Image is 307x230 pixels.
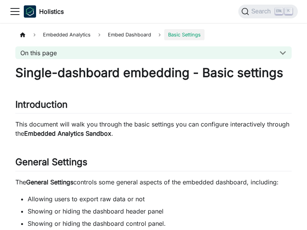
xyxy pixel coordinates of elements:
a: HolisticsHolistics [24,5,64,18]
li: Showing or hiding the dashboard header panel [28,207,292,216]
h1: Single-dashboard embedding - Basic settings [15,65,292,80]
h2: Introduction [15,99,292,113]
span: Basic Settings [164,29,205,40]
strong: General Settings [26,178,73,186]
span: Search [249,8,276,15]
button: On this page [15,46,292,59]
a: Embed Dashboard [104,29,155,40]
a: Home page [15,29,30,40]
li: Showing or hiding the dashboard control panel. [28,219,292,228]
h2: General Settings [15,156,292,171]
p: This document will walk you through the basic settings you can configure interactively through the . [15,120,292,138]
strong: Embedded Analytics Sandbox [24,130,111,137]
button: Search (Ctrl+K) [238,5,298,18]
button: Toggle navigation bar [9,6,21,17]
kbd: K [285,8,292,15]
li: Allowing users to export raw data or not [28,194,292,204]
img: Holistics [24,5,36,18]
span: Embedded Analytics [39,29,94,40]
nav: Breadcrumbs [15,29,292,40]
span: Embed Dashboard [108,32,151,38]
b: Holistics [39,7,64,16]
p: The controls some general aspects of the embedded dashboard, including: [15,177,292,187]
